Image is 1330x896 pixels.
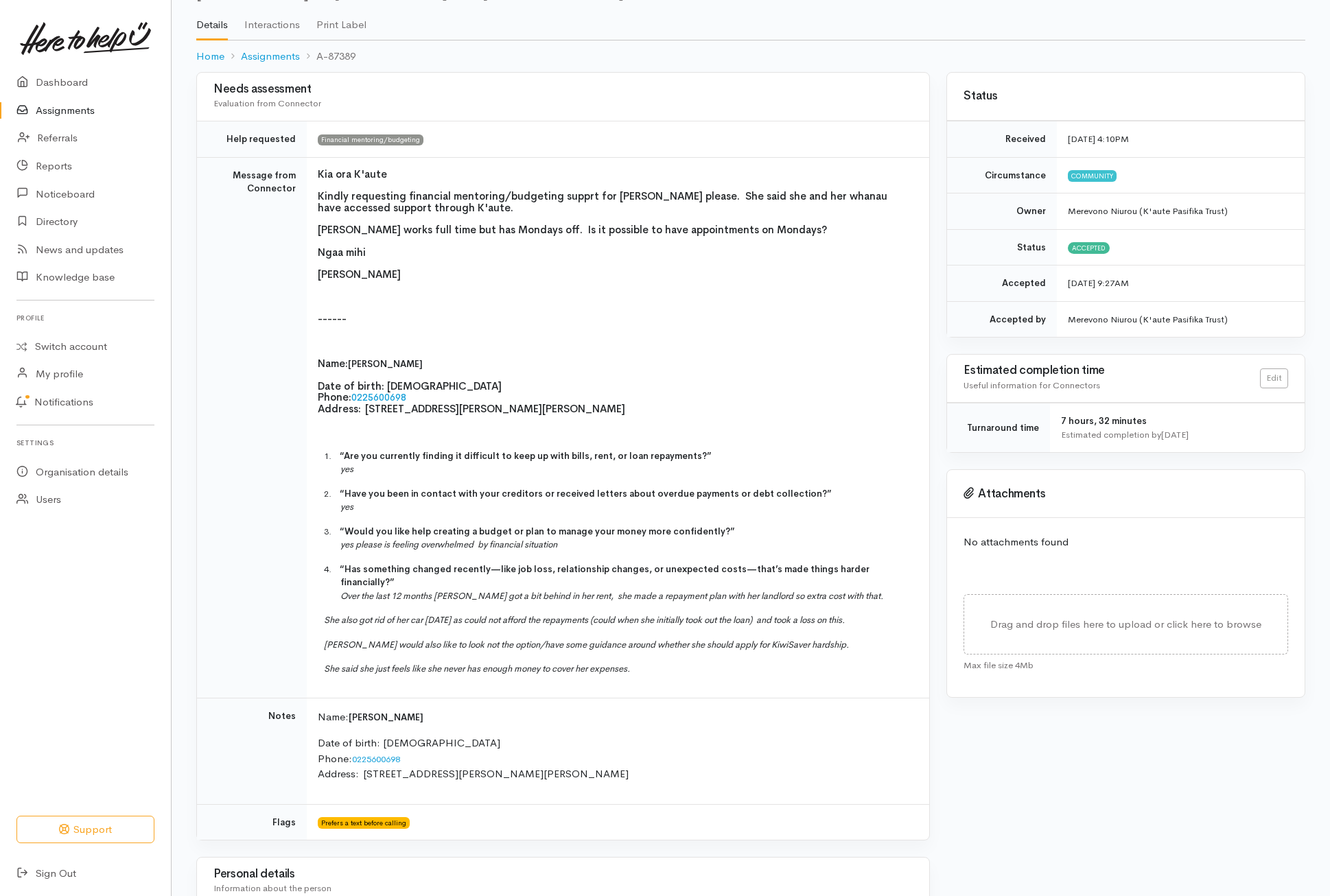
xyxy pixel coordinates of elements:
[1260,368,1288,388] a: Edit
[196,40,1305,73] nav: breadcrumb
[340,590,883,602] i: Over the last 12 months [PERSON_NAME] got a bit behind in her rent, she made a repayment plan wit...
[340,463,353,475] i: yes
[213,868,913,881] h3: Personal details
[964,655,1288,672] div: Max file size 4Mb
[964,487,1288,501] h3: Attachments
[947,121,1057,158] td: Received
[1068,133,1129,145] time: [DATE] 4:10PM
[241,49,300,64] a: Assignments
[1061,415,1147,427] span: 7 hours, 32 minutes
[1068,205,1228,217] span: Merevono Niurou (K'aute Pasifika Trust)
[340,526,735,537] span: “Would you like help creating a budget or plan to manage your money more confidently?”
[340,501,353,512] i: yes
[197,804,307,840] td: Flags
[964,379,1100,391] span: Useful information for Connectors
[16,434,154,452] h6: Settings
[300,49,355,64] li: A-87389
[990,617,1261,630] span: Drag and drop files here to upload or click here to browse
[947,301,1057,337] td: Accepted by
[318,223,827,236] span: [PERSON_NAME] works full time but has Mondays off. Is it possible to have appointments on Mondays?
[318,767,629,780] span: Address: [STREET_ADDRESS][PERSON_NAME][PERSON_NAME]
[16,816,154,844] button: Support
[213,83,913,96] h3: Needs assessment
[964,534,1288,550] p: No attachments found
[340,450,712,462] span: “Are you currently finding it difficult to keep up with bills, rent, or loan repayments?”
[324,614,845,626] i: She also got rid of her car [DATE] as could not afford the repayments (could when she initially t...
[318,189,887,214] span: Kindly requesting financial mentoring/budgeting supprt for [PERSON_NAME] please. She said she and...
[340,539,557,550] i: yes please is feeling overwhelmed by financial situation
[947,229,1057,266] td: Status
[1068,170,1117,181] span: Community
[316,1,366,39] a: Print Label
[947,266,1057,302] td: Accepted
[318,268,401,281] span: [PERSON_NAME]
[318,134,423,145] span: Financial mentoring/budgeting
[318,710,349,723] span: Name:
[1057,301,1305,337] td: Merevono Niurou (K'aute Pasifika Trust)
[318,357,348,370] span: Name:
[947,193,1057,230] td: Owner
[197,157,307,698] td: Message from Connector
[318,312,347,325] span: ------
[16,309,154,327] h6: Profile
[318,390,351,403] span: Phone:
[340,488,832,499] span: “Have you been in contact with your creditors or received letters about overdue payments or debt ...
[964,90,1288,103] h3: Status
[324,450,340,462] span: 1.
[318,246,366,259] span: Ngaa mihi
[352,753,400,765] a: 0225600698
[340,563,870,589] span: “Has something changed recently—like job loss, relationship changes, or unexpected costs—that’s m...
[947,403,1050,453] td: Turnaround time
[197,121,307,158] td: Help requested
[318,817,410,828] span: Prefers a text before calling
[244,1,300,39] a: Interactions
[1061,428,1288,442] div: Estimated completion by
[318,379,502,392] span: Date of birth: [DEMOGRAPHIC_DATA]
[318,167,387,180] span: Kia ora K'aute
[964,364,1260,377] h3: Estimated completion time
[324,488,340,499] span: 2.
[196,49,224,64] a: Home
[947,157,1057,193] td: Circumstance
[197,698,307,804] td: Notes
[1161,429,1189,440] time: [DATE]
[324,663,630,674] i: She said she just feels like she never has enough money to cover her expenses.
[1068,242,1110,253] span: Accepted
[349,711,423,723] span: [PERSON_NAME]
[324,563,340,575] span: 4.
[324,526,340,537] span: 3.
[196,1,228,40] a: Details
[351,392,406,403] a: 0225600698
[324,639,849,650] i: [PERSON_NAME] would also like to look not the option/have some guidance around whether she should...
[318,402,625,415] span: Address: [STREET_ADDRESS][PERSON_NAME][PERSON_NAME]
[318,752,352,765] span: Phone:
[213,97,321,109] span: Evaluation from Connector
[318,736,500,749] span: Date of birth: [DEMOGRAPHIC_DATA]
[348,358,423,370] span: [PERSON_NAME]
[1068,277,1129,289] time: [DATE] 9:27AM
[213,882,331,894] span: Information about the person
